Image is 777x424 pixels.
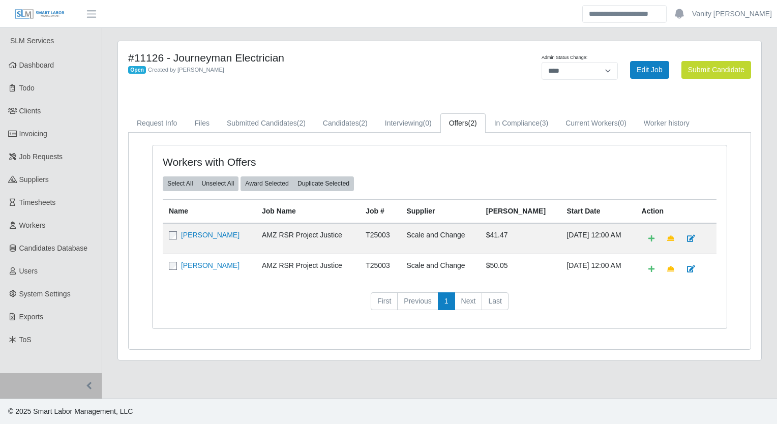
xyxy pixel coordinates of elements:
span: Open [128,66,146,74]
span: (2) [297,119,306,127]
input: Search [582,5,667,23]
a: Candidates [314,113,376,133]
label: Admin Status Change: [542,54,587,62]
td: [DATE] 12:00 AM [560,254,635,284]
a: In Compliance [486,113,557,133]
th: [PERSON_NAME] [480,199,561,223]
button: Unselect All [197,176,238,191]
h4: Workers with Offers [163,156,384,168]
a: [PERSON_NAME] [181,231,240,239]
th: Supplier [400,199,480,223]
a: Vanity [PERSON_NAME] [692,9,772,19]
a: Add Default Cost Code [642,230,661,248]
a: Files [186,113,218,133]
span: (3) [540,119,548,127]
span: Dashboard [19,61,54,69]
td: Scale and Change [400,223,480,254]
nav: pagination [163,292,716,319]
span: (2) [359,119,368,127]
h4: #11126 - Journeyman Electrician [128,51,485,64]
span: (0) [423,119,432,127]
td: Scale and Change [400,254,480,284]
span: (2) [468,119,477,127]
td: $50.05 [480,254,561,284]
a: Offers [440,113,486,133]
span: Clients [19,107,41,115]
td: $41.47 [480,223,561,254]
a: Worker history [635,113,698,133]
th: Job Name [256,199,360,223]
span: Candidates Database [19,244,88,252]
th: Start Date [560,199,635,223]
a: Submitted Candidates [218,113,314,133]
td: AMZ RSR Project Justice [256,223,360,254]
span: (0) [618,119,626,127]
div: bulk actions [163,176,238,191]
button: Submit Candidate [681,61,751,79]
th: Action [636,199,716,223]
div: bulk actions [241,176,354,191]
span: Users [19,267,38,275]
span: Timesheets [19,198,56,206]
a: Current Workers [557,113,635,133]
th: Name [163,199,256,223]
a: 1 [438,292,455,311]
span: System Settings [19,290,71,298]
td: AMZ RSR Project Justice [256,254,360,284]
span: © 2025 Smart Labor Management, LLC [8,407,133,415]
span: Exports [19,313,43,321]
span: Job Requests [19,153,63,161]
span: Workers [19,221,46,229]
a: Request Info [128,113,186,133]
td: T25003 [360,223,400,254]
button: Select All [163,176,197,191]
a: Add Default Cost Code [642,260,661,278]
span: Created by [PERSON_NAME] [148,67,224,73]
span: Suppliers [19,175,49,184]
a: Make Team Lead [661,260,681,278]
button: Duplicate Selected [293,176,354,191]
td: T25003 [360,254,400,284]
img: SLM Logo [14,9,65,20]
span: ToS [19,336,32,344]
a: Interviewing [376,113,440,133]
span: SLM Services [10,37,54,45]
span: Invoicing [19,130,47,138]
button: Award Selected [241,176,293,191]
a: [PERSON_NAME] [181,261,240,269]
td: [DATE] 12:00 AM [560,223,635,254]
a: Edit Job [630,61,669,79]
a: Make Team Lead [661,230,681,248]
th: Job # [360,199,400,223]
span: Todo [19,84,35,92]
